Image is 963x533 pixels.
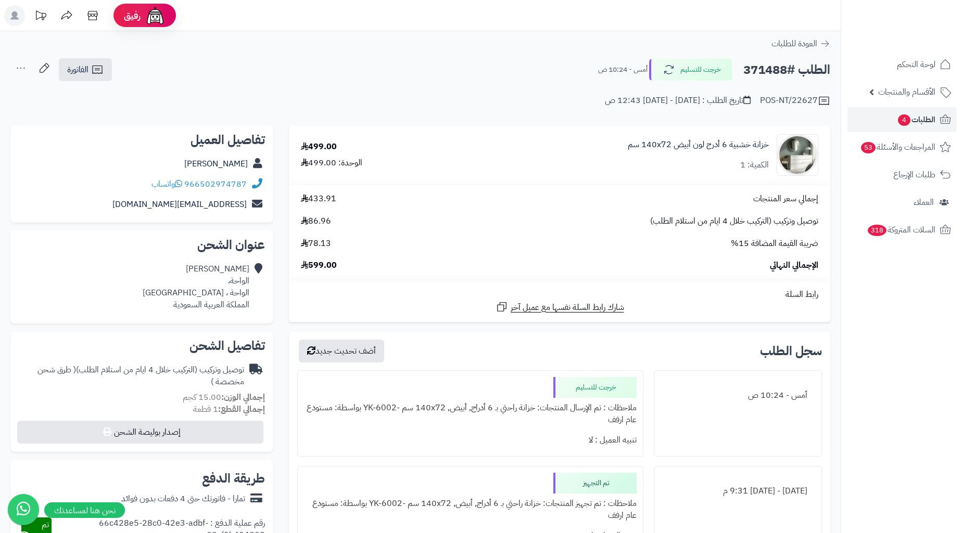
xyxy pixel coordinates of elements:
[183,391,265,404] small: 15.00 كجم
[19,364,244,388] div: توصيل وتركيب (التركيب خلال 4 ايام من استلام الطلب)
[771,37,830,50] a: العودة للطلبات
[304,430,637,450] div: تنبيه العميل : لا
[301,141,337,153] div: 499.00
[760,95,830,107] div: POS-NT/22627
[59,58,112,81] a: الفاتورة
[293,289,826,301] div: رابط السلة
[124,9,141,22] span: رفيق
[301,238,331,250] span: 78.13
[868,225,886,236] span: 318
[743,59,830,81] h2: الطلب #371488
[661,481,815,501] div: [DATE] - [DATE] 9:31 م
[650,215,818,227] span: توصيل وتركيب (التركيب خلال 4 ايام من استلام الطلب)
[760,345,822,357] h3: سجل الطلب
[847,52,957,77] a: لوحة التحكم
[304,398,637,430] div: ملاحظات : تم الإرسال المنتجات: خزانة راحتي بـ 6 أدراج, أبيض, ‎140x72 سم‏ -YK-6002 بواسطة: مستودع ...
[218,403,265,415] strong: إجمالي القطع:
[893,167,935,182] span: طلبات الإرجاع
[740,159,769,171] div: الكمية: 1
[847,190,957,215] a: العملاء
[753,193,818,205] span: إجمالي سعر المنتجات
[67,63,88,76] span: الفاتورة
[28,5,54,29] a: تحديثات المنصة
[847,217,957,242] a: السلات المتروكة318
[496,301,624,314] a: شارك رابط السلة نفسها مع عميل آخر
[553,377,637,398] div: خرجت للتسليم
[770,259,818,271] span: الإجمالي النهائي
[878,85,935,99] span: الأقسام والمنتجات
[37,363,244,388] span: ( طرق شحن مخصصة )
[731,238,818,250] span: ضريبة القيمة المضافة 15%
[143,263,249,310] div: [PERSON_NAME] الواحة، الواحة ، [GEOGRAPHIC_DATA] المملكة العربية السعودية
[598,64,648,75] small: أمس - 10:24 ص
[605,95,751,107] div: تاريخ الطلب : [DATE] - [DATE] 12:43 ص
[121,493,245,505] div: تمارا - فاتورتك حتى 4 دفعات بدون فوائد
[860,140,935,154] span: المراجعات والأسئلة
[847,135,957,160] a: المراجعات والأسئلة53
[193,403,265,415] small: 1 قطعة
[628,139,769,151] a: خزانة خشبية 6 أدرج لون أبيض 140x72 سم
[221,391,265,404] strong: إجمالي الوزن:
[19,239,265,251] h2: عنوان الشحن
[145,5,166,26] img: ai-face.png
[304,493,637,526] div: ملاحظات : تم تجهيز المنتجات: خزانة راحتي بـ 6 أدراج, أبيض, ‎140x72 سم‏ -YK-6002 بواسطة: مستودع عا...
[914,195,934,210] span: العملاء
[553,473,637,493] div: تم التجهيز
[661,385,815,406] div: أمس - 10:24 ص
[777,134,818,176] img: 1746709299-1702541934053-68567865785768-1000x1000-90x90.jpg
[184,178,247,190] a: 966502974787
[301,157,362,169] div: الوحدة: 499.00
[771,37,817,50] span: العودة للطلبات
[847,107,957,132] a: الطلبات4
[301,193,336,205] span: 433.91
[898,114,910,126] span: 4
[861,142,876,153] span: 53
[301,259,337,271] span: 599.00
[299,340,384,362] button: أضف تحديث جديد
[19,340,265,352] h2: تفاصيل الشحن
[184,158,248,170] a: [PERSON_NAME]
[17,421,263,444] button: إصدار بوليصة الشحن
[19,134,265,146] h2: تفاصيل العميل
[151,178,182,190] a: واتساب
[892,29,953,51] img: logo-2.png
[649,59,732,81] button: خرجت للتسليم
[847,162,957,187] a: طلبات الإرجاع
[867,223,935,237] span: السلات المتروكة
[301,215,331,227] span: 86.96
[897,57,935,72] span: لوحة التحكم
[511,302,624,314] span: شارك رابط السلة نفسها مع عميل آخر
[112,198,247,211] a: [EMAIL_ADDRESS][DOMAIN_NAME]
[202,472,265,485] h2: طريقة الدفع
[897,112,935,127] span: الطلبات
